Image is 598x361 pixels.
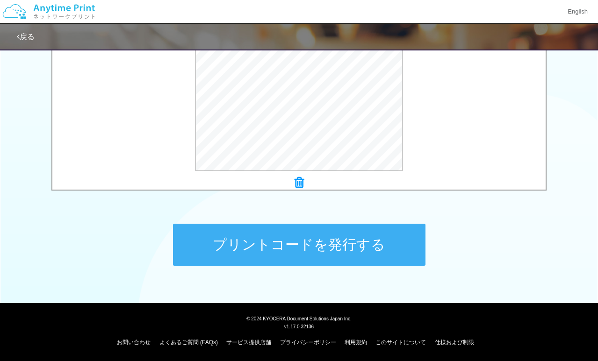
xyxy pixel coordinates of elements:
[117,339,151,346] a: お問い合わせ
[246,315,352,321] span: © 2024 KYOCERA Document Solutions Japan Inc.
[173,224,425,266] button: プリントコードを発行する
[159,339,218,346] a: よくあるご質問 (FAQs)
[345,339,367,346] a: 利用規約
[280,339,336,346] a: プライバシーポリシー
[435,339,474,346] a: 仕様および制限
[17,33,35,41] a: 戻る
[375,339,426,346] a: このサイトについて
[226,339,271,346] a: サービス提供店舗
[284,324,314,329] span: v1.17.0.32136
